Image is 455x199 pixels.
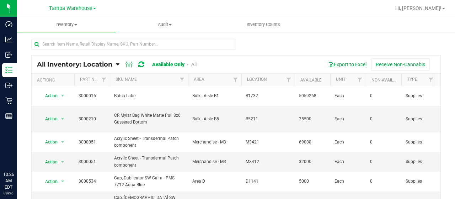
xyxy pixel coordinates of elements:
[406,158,433,165] span: Supplies
[247,77,267,82] a: Location
[406,139,433,146] span: Supplies
[80,77,108,82] a: Part Number
[192,93,237,99] span: Bulk - Aisle B1
[246,178,290,185] span: D1141
[5,97,12,104] inline-svg: Retail
[114,112,184,126] span: CR Mylar Bag White Matte Pull 8x6 Gusseted Bottom
[370,178,397,185] span: 0
[39,137,58,147] span: Action
[395,5,441,11] span: Hi, [PERSON_NAME]!
[37,61,116,68] a: All Inventory: Location
[114,93,184,99] span: Batch Label
[58,137,67,147] span: select
[371,78,403,83] a: Non-Available
[114,135,184,149] span: Acrylic Sheet - Transdermal Patch component
[17,21,116,28] span: Inventory
[79,93,106,99] span: 3000016
[5,67,12,74] inline-svg: Inventory
[5,112,12,120] inline-svg: Reports
[354,74,366,86] a: Filter
[214,17,312,32] a: Inventory Counts
[334,178,362,185] span: Each
[406,178,433,185] span: Supplies
[192,139,237,146] span: Merchandise - M3
[323,58,371,70] button: Export to Excel
[237,21,290,28] span: Inventory Counts
[116,77,137,82] a: SKU Name
[406,93,433,99] span: Supplies
[3,171,14,190] p: 10:26 AM EDT
[299,158,326,165] span: 32000
[114,155,184,168] span: Acrylic Sheet - Transdermal Patch component
[334,139,362,146] span: Each
[116,17,214,32] a: Audit
[152,62,184,67] a: Available Only
[58,91,67,101] span: select
[98,74,110,86] a: Filter
[407,77,417,82] a: Type
[39,177,58,187] span: Action
[3,190,14,196] p: 08/26
[370,139,397,146] span: 0
[17,17,116,32] a: Inventory
[299,178,326,185] span: 5000
[5,51,12,58] inline-svg: Inbound
[58,177,67,187] span: select
[39,91,58,101] span: Action
[425,74,437,86] a: Filter
[39,157,58,167] span: Action
[58,157,67,167] span: select
[246,139,290,146] span: M3421
[246,116,290,122] span: B5211
[31,39,236,49] input: Search Item Name, Retail Display Name, SKU, Part Number...
[370,158,397,165] span: 0
[299,116,326,122] span: 25500
[246,93,290,99] span: B1732
[37,61,112,68] span: All Inventory: Location
[37,78,71,83] div: Actions
[5,36,12,43] inline-svg: Analytics
[283,74,295,86] a: Filter
[334,116,362,122] span: Each
[5,21,12,28] inline-svg: Dashboard
[5,82,12,89] inline-svg: Outbound
[49,5,92,11] span: Tampa Warehouse
[191,62,197,67] a: All
[336,77,346,82] a: Unit
[116,21,214,28] span: Audit
[39,114,58,124] span: Action
[194,77,204,82] a: Area
[79,178,106,185] span: 3000534
[79,158,106,165] span: 3000051
[300,78,322,83] a: Available
[7,142,28,163] iframe: Resource center
[192,116,237,122] span: Bulk - Aisle B5
[371,58,430,70] button: Receive Non-Cannabis
[114,175,184,188] span: Cap, Dablicator SW Calm - PMS 7712 Aqua Blue
[299,139,326,146] span: 69000
[79,116,106,122] span: 3000210
[406,116,433,122] span: Supplies
[334,158,362,165] span: Each
[299,93,326,99] span: 5059268
[58,114,67,124] span: select
[79,139,106,146] span: 3000051
[176,74,188,86] a: Filter
[334,93,362,99] span: Each
[246,158,290,165] span: M3412
[230,74,241,86] a: Filter
[370,93,397,99] span: 0
[370,116,397,122] span: 0
[192,158,237,165] span: Merchandise - M3
[192,178,237,185] span: Area D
